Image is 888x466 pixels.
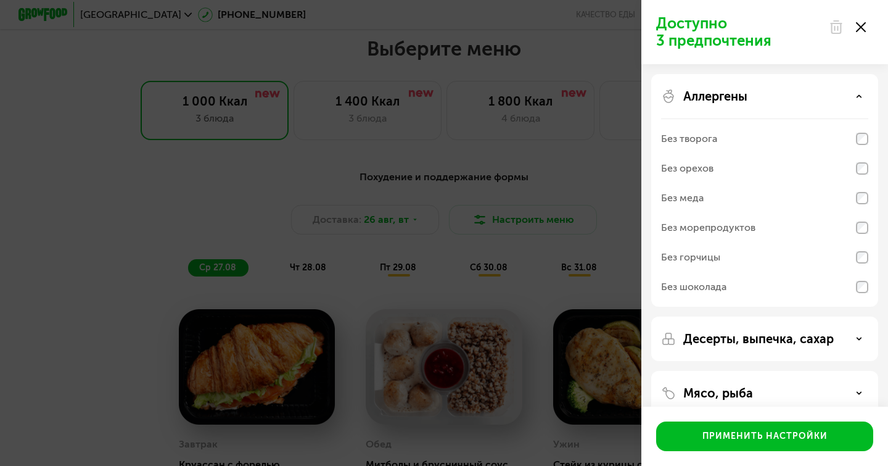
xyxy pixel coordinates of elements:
button: Применить настройки [656,422,873,451]
div: Без орехов [661,161,713,176]
p: Десерты, выпечка, сахар [683,331,834,346]
div: Без морепродуктов [661,220,755,235]
div: Без творога [661,131,717,146]
p: Аллергены [683,89,747,104]
div: Без горчицы [661,250,720,265]
div: Без шоколада [661,280,726,294]
p: Доступно 3 предпочтения [656,15,821,49]
div: Без меда [661,191,704,206]
div: Применить настройки [702,430,828,443]
p: Мясо, рыба [683,386,753,401]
